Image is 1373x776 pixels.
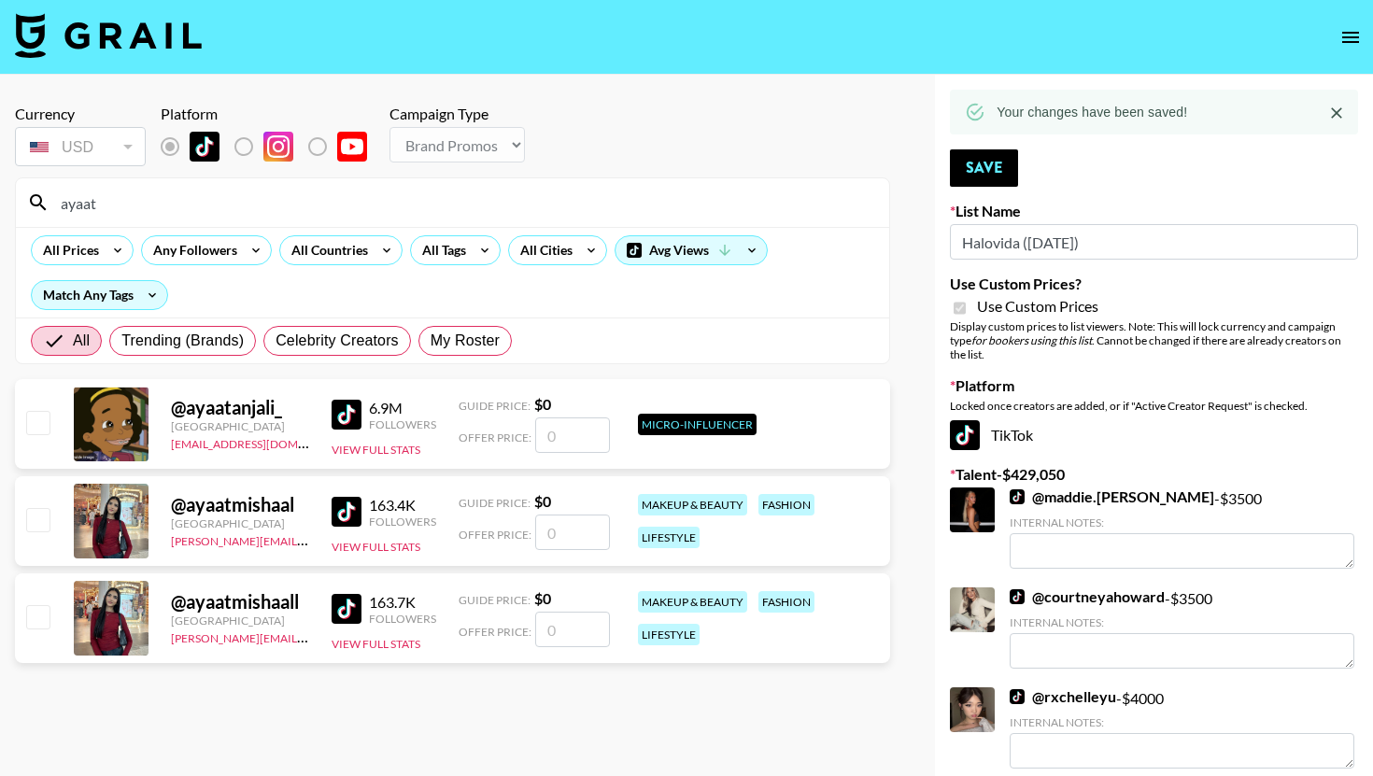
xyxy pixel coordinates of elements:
a: [PERSON_NAME][EMAIL_ADDRESS][DOMAIN_NAME] [171,628,447,645]
span: Offer Price: [459,430,531,444]
img: TikTok [332,497,361,527]
label: Talent - $ 429,050 [950,465,1358,484]
div: Followers [369,515,436,529]
span: Trending (Brands) [121,330,244,352]
span: Offer Price: [459,528,531,542]
div: 6.9M [369,399,436,417]
button: View Full Stats [332,637,420,651]
input: 0 [535,515,610,550]
img: YouTube [337,132,367,162]
button: Save [950,149,1018,187]
img: TikTok [332,594,361,624]
div: Display custom prices to list viewers. Note: This will lock currency and campaign type . Cannot b... [950,319,1358,361]
a: [PERSON_NAME][EMAIL_ADDRESS][DOMAIN_NAME] [171,530,447,548]
div: All Prices [32,236,103,264]
div: [GEOGRAPHIC_DATA] [171,614,309,628]
input: Search by User Name [50,188,878,218]
button: View Full Stats [332,443,420,457]
img: TikTok [190,132,219,162]
div: All Countries [280,236,372,264]
label: Use Custom Prices? [950,275,1358,293]
div: Avg Views [616,236,767,264]
span: Guide Price: [459,496,531,510]
div: 163.7K [369,593,436,612]
div: Currency is locked to USD [15,123,146,170]
button: open drawer [1332,19,1369,56]
a: @courtneyahoward [1010,587,1165,606]
div: makeup & beauty [638,494,747,515]
em: for bookers using this list [971,333,1092,347]
div: List locked to TikTok. [161,127,382,166]
div: - $ 3500 [1010,487,1354,569]
img: TikTok [332,400,361,430]
input: 0 [535,417,610,453]
div: fashion [758,494,814,515]
input: 0 [535,612,610,647]
a: [EMAIL_ADDRESS][DOMAIN_NAME] [171,433,359,451]
div: @ ayaatmishaall [171,590,309,614]
span: Guide Price: [459,399,531,413]
div: TikTok [950,420,1358,450]
div: Followers [369,612,436,626]
div: Internal Notes: [1010,715,1354,729]
label: Platform [950,376,1358,395]
div: Currency [15,105,146,123]
span: Use Custom Prices [977,297,1098,316]
strong: $ 0 [534,492,551,510]
button: Close [1323,99,1351,127]
div: - $ 4000 [1010,687,1354,769]
div: @ ayaatmishaal [171,493,309,516]
div: Internal Notes: [1010,515,1354,529]
div: lifestyle [638,624,700,645]
span: All [73,330,90,352]
strong: $ 0 [534,395,551,413]
span: Guide Price: [459,593,531,607]
div: Any Followers [142,236,241,264]
label: List Name [950,202,1358,220]
img: Grail Talent [15,13,202,58]
div: Micro-Influencer [638,414,757,435]
img: TikTok [1010,489,1025,504]
div: Internal Notes: [1010,615,1354,629]
span: My Roster [431,330,500,352]
div: makeup & beauty [638,591,747,613]
div: [GEOGRAPHIC_DATA] [171,516,309,530]
button: View Full Stats [332,540,420,554]
div: Platform [161,105,382,123]
div: Campaign Type [389,105,525,123]
div: All Tags [411,236,470,264]
strong: $ 0 [534,589,551,607]
div: Match Any Tags [32,281,167,309]
div: fashion [758,591,814,613]
div: 163.4K [369,496,436,515]
div: [GEOGRAPHIC_DATA] [171,419,309,433]
a: @maddie.[PERSON_NAME] [1010,487,1214,506]
div: Followers [369,417,436,431]
span: Celebrity Creators [276,330,399,352]
span: Offer Price: [459,625,531,639]
div: Your changes have been saved! [997,95,1187,129]
a: @rxchelleyu [1010,687,1116,706]
img: TikTok [1010,689,1025,704]
div: All Cities [509,236,576,264]
img: TikTok [1010,589,1025,604]
div: lifestyle [638,527,700,548]
img: Instagram [263,132,293,162]
img: TikTok [950,420,980,450]
div: Locked once creators are added, or if "Active Creator Request" is checked. [950,399,1358,413]
div: USD [19,131,142,163]
div: @ ayaatanjali_ [171,396,309,419]
div: - $ 3500 [1010,587,1354,669]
